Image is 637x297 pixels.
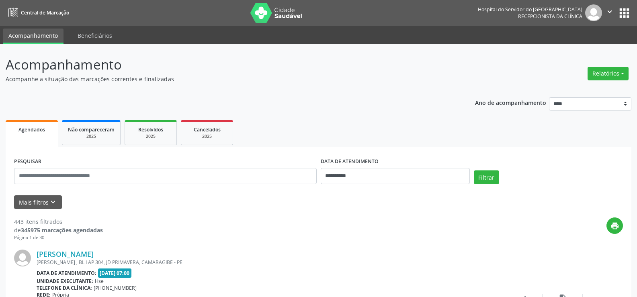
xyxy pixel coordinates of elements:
[68,133,115,139] div: 2025
[131,133,171,139] div: 2025
[605,7,614,16] i: 
[18,126,45,133] span: Agendados
[14,156,41,168] label: PESQUISAR
[588,67,629,80] button: Relatórios
[21,226,103,234] strong: 345975 marcações agendadas
[610,221,619,230] i: print
[37,285,92,291] b: Telefone da clínica:
[14,226,103,234] div: de
[37,259,502,266] div: [PERSON_NAME] , BL I AP 304, JD PRIMAVERA, CAMARAGIBE - PE
[474,170,499,184] button: Filtrar
[602,4,617,21] button: 
[21,9,69,16] span: Central de Marcação
[187,133,227,139] div: 2025
[194,126,221,133] span: Cancelados
[98,268,132,278] span: [DATE] 07:00
[14,234,103,241] div: Página 1 de 30
[37,278,93,285] b: Unidade executante:
[14,250,31,266] img: img
[475,97,546,107] p: Ano de acompanhamento
[14,217,103,226] div: 443 itens filtrados
[6,75,444,83] p: Acompanhe a situação das marcações correntes e finalizadas
[478,6,582,13] div: Hospital do Servidor do [GEOGRAPHIC_DATA]
[95,278,104,285] span: Hse
[94,285,137,291] span: [PHONE_NUMBER]
[3,29,63,44] a: Acompanhamento
[518,13,582,20] span: Recepcionista da clínica
[321,156,379,168] label: DATA DE ATENDIMENTO
[6,6,69,19] a: Central de Marcação
[606,217,623,234] button: print
[138,126,163,133] span: Resolvidos
[14,195,62,209] button: Mais filtroskeyboard_arrow_down
[72,29,118,43] a: Beneficiários
[68,126,115,133] span: Não compareceram
[6,55,444,75] p: Acompanhamento
[585,4,602,21] img: img
[49,198,57,207] i: keyboard_arrow_down
[37,250,94,258] a: [PERSON_NAME]
[617,6,631,20] button: apps
[37,270,96,277] b: Data de atendimento:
